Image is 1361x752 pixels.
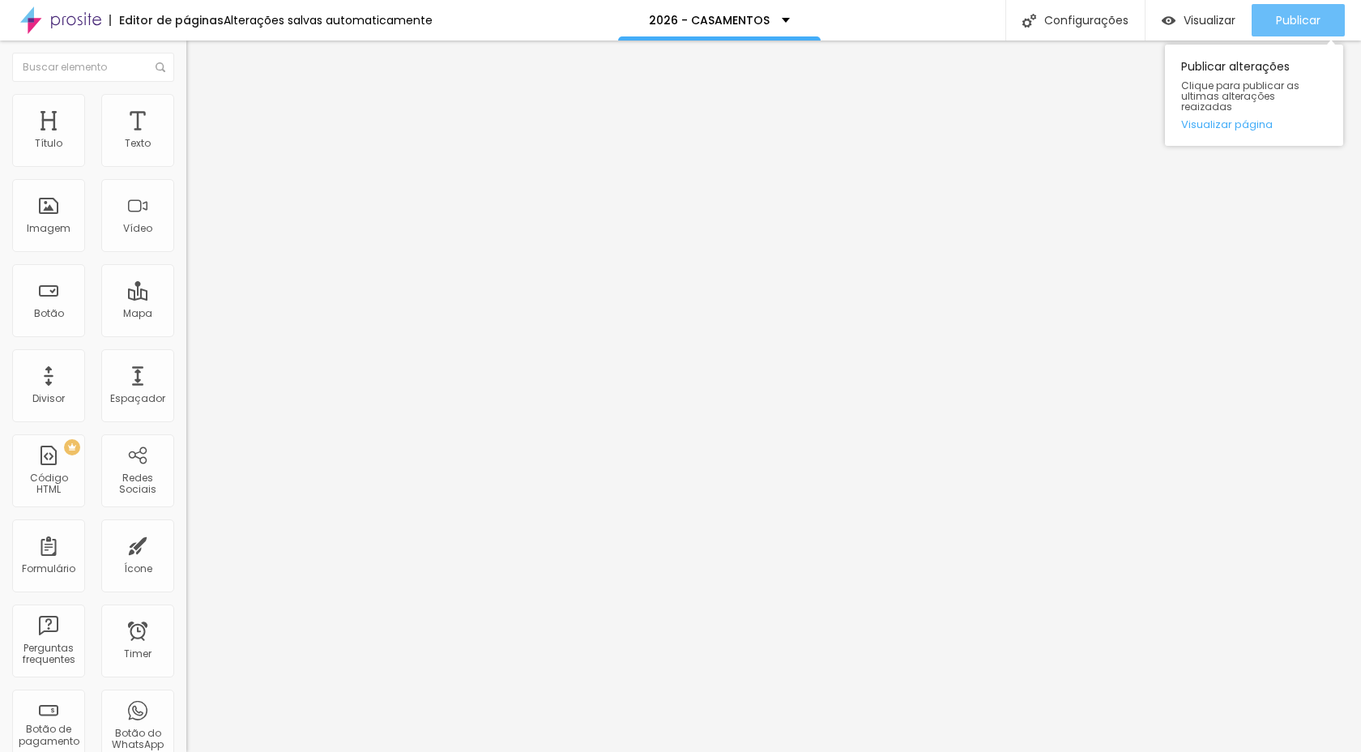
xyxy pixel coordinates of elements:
div: Imagem [27,223,70,234]
div: Publicar alterações [1165,45,1343,146]
div: Formulário [22,563,75,575]
div: Código HTML [16,472,80,496]
img: view-1.svg [1162,14,1175,28]
div: Título [35,138,62,149]
div: Alterações salvas automaticamente [224,15,433,26]
span: Visualizar [1184,14,1235,27]
p: 2026 - CASAMENTOS [649,15,770,26]
div: Mapa [123,308,152,319]
div: Ícone [124,563,152,575]
span: Publicar [1276,14,1320,27]
div: Espaçador [110,393,165,404]
iframe: Editor [186,41,1361,752]
img: Icone [156,62,165,72]
span: Clique para publicar as ultimas alterações reaizadas [1181,80,1327,113]
button: Publicar [1252,4,1345,36]
div: Botão de pagamento [16,724,80,747]
div: Perguntas frequentes [16,643,80,666]
div: Botão [34,308,64,319]
div: Timer [124,648,151,660]
input: Buscar elemento [12,53,174,82]
button: Visualizar [1146,4,1252,36]
a: Visualizar página [1181,119,1327,130]
div: Botão do WhatsApp [105,728,169,751]
div: Vídeo [123,223,152,234]
div: Texto [125,138,151,149]
div: Redes Sociais [105,472,169,496]
div: Editor de páginas [109,15,224,26]
img: Icone [1022,14,1036,28]
div: Divisor [32,393,65,404]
